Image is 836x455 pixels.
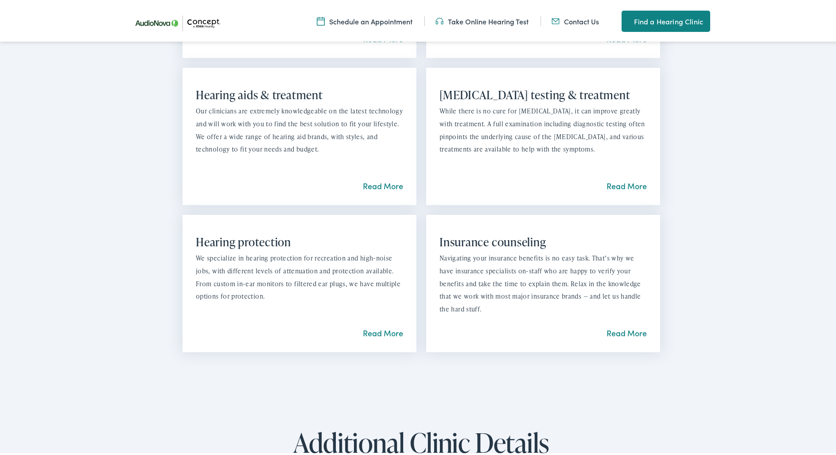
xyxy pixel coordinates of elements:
[439,103,647,154] p: While there is no cure for [MEDICAL_DATA], it can improve greatly with treatment. A full examinat...
[607,31,647,43] a: Read More
[435,15,443,24] img: utility icon
[607,326,647,337] a: Read More
[196,86,403,100] h2: Hearing aids & treatment
[196,103,403,154] p: Our clinicians are extremely knowledgeable on the latest technology and will work with you to fin...
[607,179,647,190] a: Read More
[363,326,403,337] a: Read More
[435,15,529,24] a: Take Online Hearing Test
[317,15,325,24] img: A calendar icon to schedule an appointment at Concept by Iowa Hearing.
[552,15,599,24] a: Contact Us
[622,9,710,30] a: Find a Hearing Clinic
[196,233,403,247] h2: Hearing protection
[363,179,403,190] a: Read More
[552,15,560,24] img: utility icon
[439,233,647,247] h2: Insurance counseling
[439,86,647,100] h2: [MEDICAL_DATA] testing & treatment
[363,31,403,43] a: Read More
[622,14,630,25] img: utility icon
[317,15,412,24] a: Schedule an Appointment
[196,250,403,301] p: We specialize in hearing protection for recreation and high-noise jobs, with different levels of ...
[439,250,647,314] p: Navigating your insurance benefits is no easy task. That’s why we have insurance specialists on-s...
